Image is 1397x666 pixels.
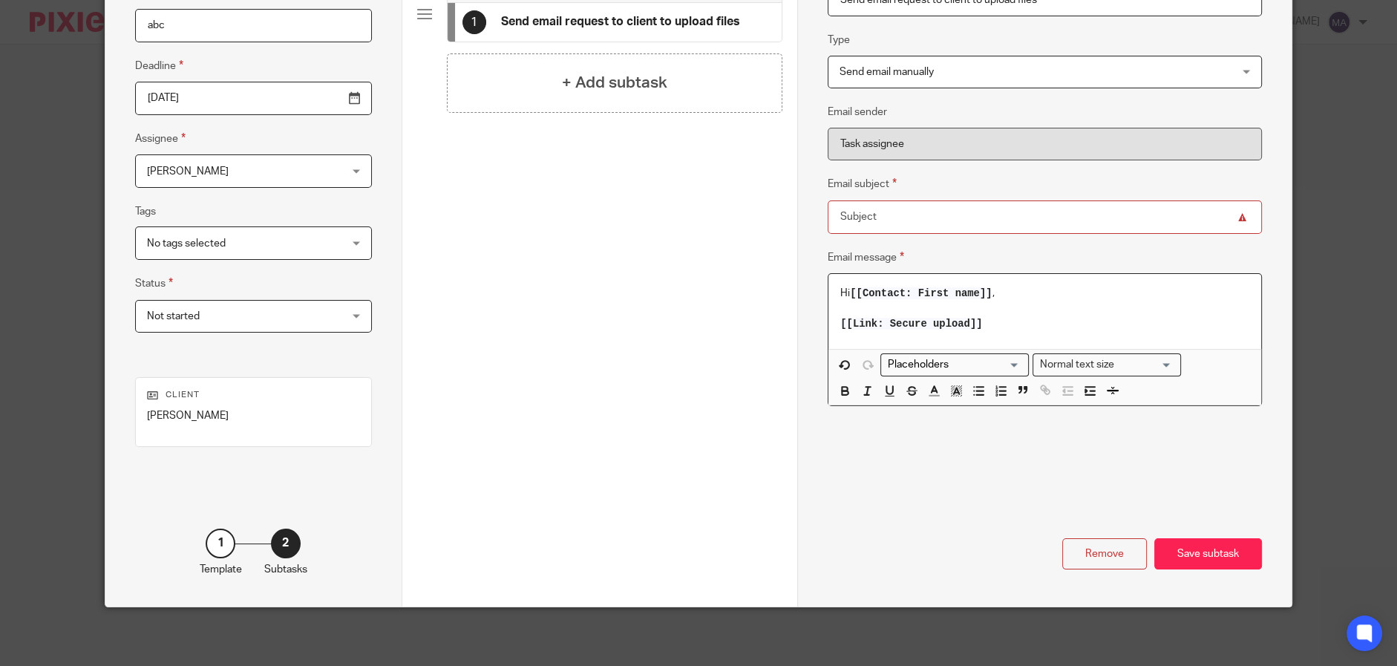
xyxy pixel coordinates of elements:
p: [PERSON_NAME] [147,408,359,423]
span: [[Link: Secure upload]] [840,318,982,330]
span: [[Contact: First name]] [850,287,992,299]
span: No tags selected [147,238,226,249]
input: Search for option [883,357,1020,373]
input: Subject [828,200,1262,234]
label: Type [828,33,850,48]
p: Subtasks [264,562,307,577]
h4: Send email request to client to upload files [501,14,740,30]
div: 1 [462,10,486,34]
input: Task name [135,9,371,42]
div: Save subtask [1154,538,1262,570]
span: [PERSON_NAME] [147,166,229,177]
p: Client [147,389,359,401]
div: Remove [1062,538,1147,570]
div: Search for option [1033,353,1181,376]
label: Email message [828,249,904,266]
label: Deadline [135,57,183,74]
label: Tags [135,204,156,219]
h4: + Add subtask [562,71,667,94]
div: Text styles [1033,353,1181,376]
span: Normal text size [1036,357,1117,373]
label: Email subject [828,175,897,192]
input: Search for option [1119,357,1172,373]
div: Search for option [880,353,1029,376]
div: 2 [271,529,301,558]
span: Not started [147,311,200,321]
div: 1 [206,529,235,558]
p: Template [200,562,242,577]
label: Email sender [828,105,887,120]
p: Hi , [840,286,1249,301]
label: Assignee [135,130,186,147]
div: Placeholders [880,353,1029,376]
label: Status [135,275,173,292]
span: Send email manually [840,67,934,77]
input: Pick a date [135,82,371,115]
